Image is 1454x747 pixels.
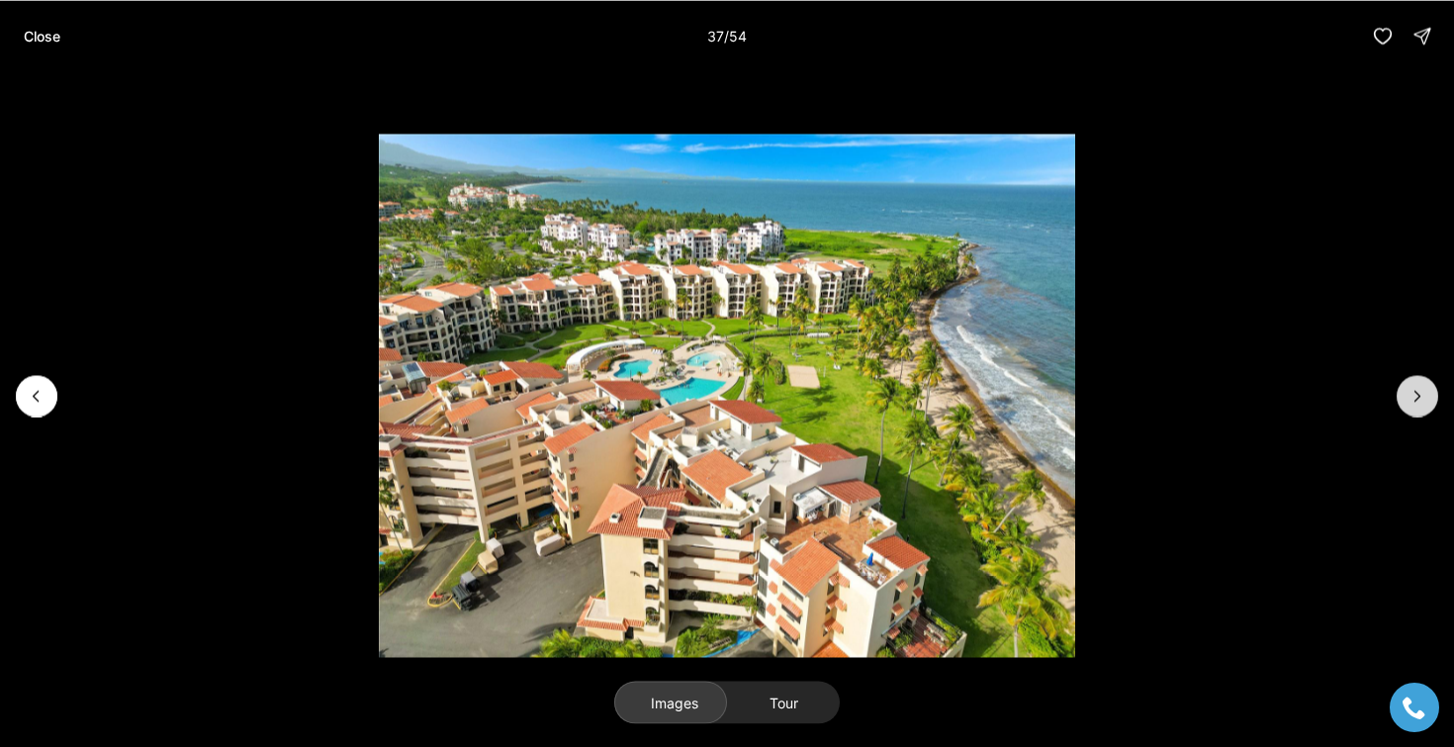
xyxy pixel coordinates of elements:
button: Close [12,16,72,55]
button: Tour [727,681,840,724]
button: Next slide [1397,375,1438,417]
button: Images [614,681,727,724]
button: Previous slide [16,375,57,417]
p: Close [24,28,60,44]
p: 37 / 54 [707,27,747,44]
